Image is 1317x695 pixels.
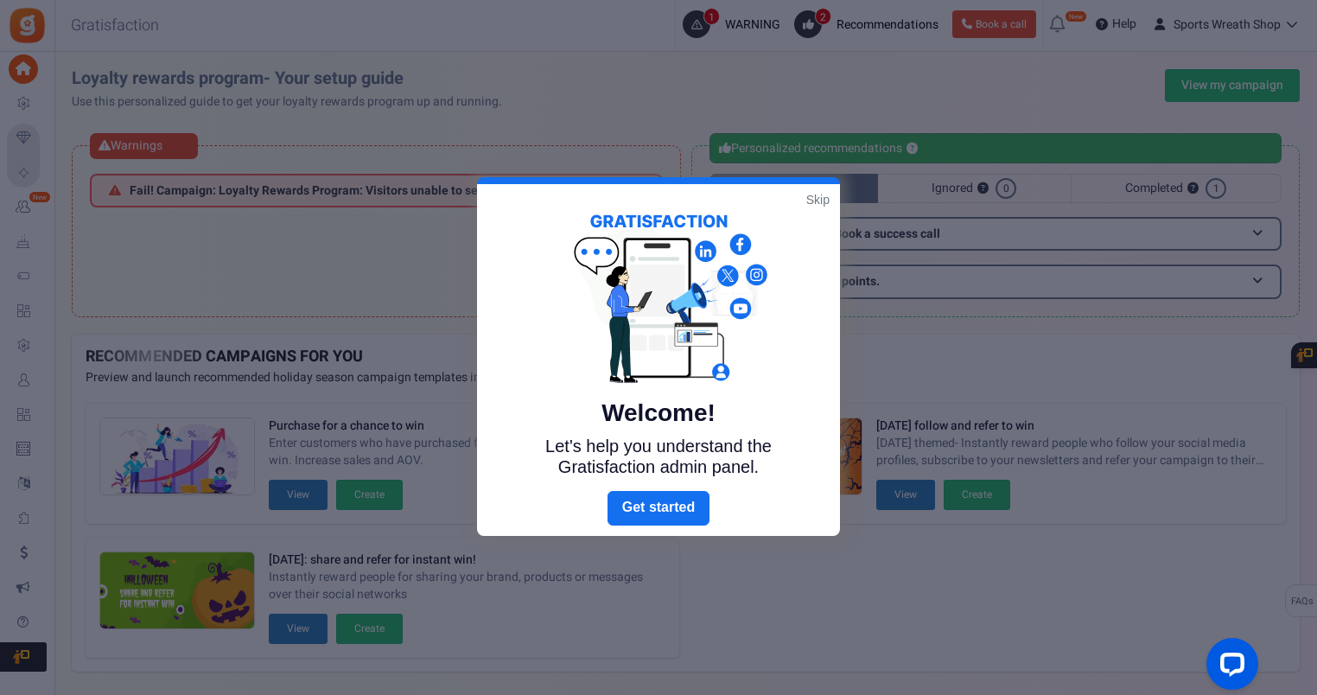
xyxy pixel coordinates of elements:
[516,436,801,477] p: Let's help you understand the Gratisfaction admin panel.
[516,399,801,427] h5: Welcome!
[806,191,830,208] a: Skip
[608,491,709,526] a: Next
